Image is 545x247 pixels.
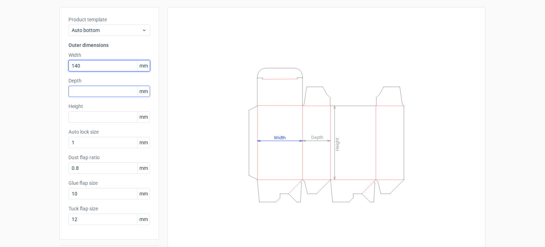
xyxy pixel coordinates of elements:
span: mm [137,60,150,71]
label: Width [68,52,150,59]
label: Auto lock size [68,128,150,135]
tspan: Width [274,135,286,140]
span: mm [137,163,150,173]
span: mm [137,188,150,199]
label: Depth [68,77,150,84]
label: Glue flap size [68,179,150,187]
label: Height [68,103,150,110]
span: mm [137,112,150,122]
tspan: Height [335,138,340,151]
label: Product template [68,16,150,23]
h3: Outer dimensions [68,42,150,49]
label: Dust flap ratio [68,154,150,161]
span: Auto bottom [72,27,142,34]
span: mm [137,137,150,148]
span: mm [137,214,150,225]
span: mm [137,86,150,97]
label: Tuck flap size [68,205,150,212]
tspan: Depth [311,135,323,140]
